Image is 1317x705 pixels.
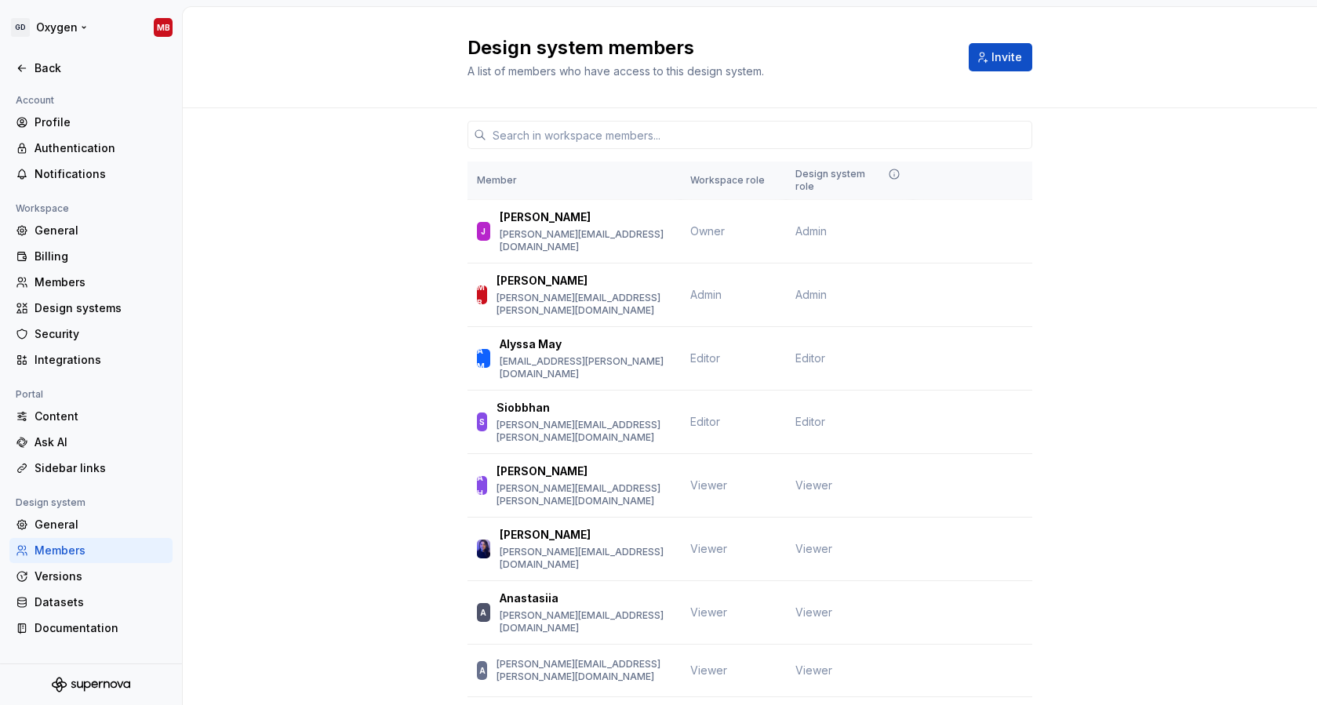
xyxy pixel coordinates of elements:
[500,609,671,634] p: [PERSON_NAME][EMAIL_ADDRESS][DOMAIN_NAME]
[35,223,166,238] div: General
[500,336,562,352] p: Alyssa May
[9,218,173,243] a: General
[35,140,166,156] div: Authentication
[500,228,671,253] p: [PERSON_NAME][EMAIL_ADDRESS][DOMAIN_NAME]
[9,91,60,110] div: Account
[35,60,166,76] div: Back
[9,296,173,321] a: Design systems
[500,527,591,543] p: [PERSON_NAME]
[9,430,173,455] a: Ask AI
[9,136,173,161] a: Authentication
[477,540,490,558] img: Ana Althoff
[35,569,166,584] div: Versions
[35,434,166,450] div: Ask AI
[9,590,173,615] a: Datasets
[500,355,671,380] p: [EMAIL_ADDRESS][PERSON_NAME][DOMAIN_NAME]
[9,404,173,429] a: Content
[795,287,827,303] span: Admin
[477,279,487,311] div: MB
[467,64,764,78] span: A list of members who have access to this design system.
[35,594,166,610] div: Datasets
[3,10,179,45] button: GDOxygenMB
[795,223,827,239] span: Admin
[480,605,486,620] div: A
[500,209,591,225] p: [PERSON_NAME]
[467,162,681,200] th: Member
[9,270,173,295] a: Members
[35,460,166,476] div: Sidebar links
[9,162,173,187] a: Notifications
[497,400,550,416] p: Siobbhan
[9,616,173,641] a: Documentation
[497,463,588,479] p: [PERSON_NAME]
[497,419,671,444] p: [PERSON_NAME][EMAIL_ADDRESS][PERSON_NAME][DOMAIN_NAME]
[157,21,170,34] div: MB
[690,415,720,428] span: Editor
[9,347,173,372] a: Integrations
[35,620,166,636] div: Documentation
[481,223,486,239] div: J
[690,663,727,677] span: Viewer
[35,249,166,264] div: Billing
[9,199,75,218] div: Workspace
[795,541,832,557] span: Viewer
[690,224,725,238] span: Owner
[795,168,904,193] div: Design system role
[690,542,727,555] span: Viewer
[690,478,727,492] span: Viewer
[690,351,720,365] span: Editor
[9,322,173,347] a: Security
[479,663,486,678] div: A
[35,114,166,130] div: Profile
[477,343,490,374] div: AM
[690,288,722,301] span: Admin
[9,244,173,269] a: Billing
[795,414,825,430] span: Editor
[795,478,832,493] span: Viewer
[9,538,173,563] a: Members
[9,512,173,537] a: General
[497,658,671,683] p: [PERSON_NAME][EMAIL_ADDRESS][PERSON_NAME][DOMAIN_NAME]
[9,385,49,404] div: Portal
[467,35,950,60] h2: Design system members
[991,49,1022,65] span: Invite
[500,546,671,571] p: [PERSON_NAME][EMAIL_ADDRESS][DOMAIN_NAME]
[35,543,166,558] div: Members
[9,56,173,81] a: Back
[969,43,1032,71] button: Invite
[486,121,1032,149] input: Search in workspace members...
[795,605,832,620] span: Viewer
[9,456,173,481] a: Sidebar links
[9,564,173,589] a: Versions
[35,166,166,182] div: Notifications
[35,409,166,424] div: Content
[9,110,173,135] a: Profile
[795,663,832,678] span: Viewer
[11,18,30,37] div: GD
[500,591,558,606] p: Anastasiia
[35,274,166,290] div: Members
[477,470,487,501] div: AH
[681,162,786,200] th: Workspace role
[497,292,671,317] p: [PERSON_NAME][EMAIL_ADDRESS][PERSON_NAME][DOMAIN_NAME]
[35,300,166,316] div: Design systems
[497,482,671,507] p: [PERSON_NAME][EMAIL_ADDRESS][PERSON_NAME][DOMAIN_NAME]
[35,517,166,532] div: General
[35,326,166,342] div: Security
[9,493,92,512] div: Design system
[52,677,130,692] svg: Supernova Logo
[690,605,727,619] span: Viewer
[479,414,485,430] div: S
[36,20,78,35] div: Oxygen
[497,273,588,289] p: [PERSON_NAME]
[35,352,166,368] div: Integrations
[795,351,825,366] span: Editor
